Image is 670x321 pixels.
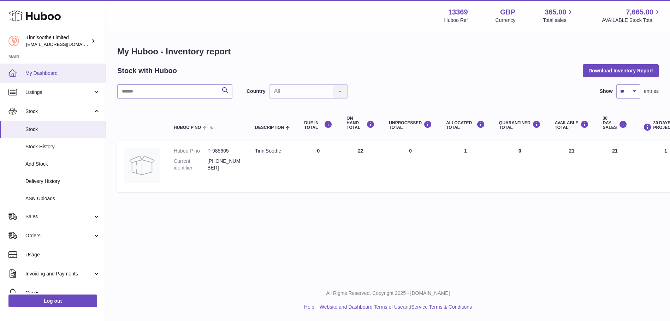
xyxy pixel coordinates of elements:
[25,290,100,296] span: Cases
[600,88,613,95] label: Show
[500,7,515,17] strong: GBP
[25,126,100,133] span: Stock
[25,143,100,150] span: Stock History
[448,7,468,17] strong: 13369
[207,148,241,154] dd: P-985605
[583,64,659,77] button: Download Inventory Report
[602,17,662,24] span: AVAILABLE Stock Total
[25,70,100,77] span: My Dashboard
[444,17,468,24] div: Huboo Ref
[25,213,93,220] span: Sales
[207,158,241,171] dd: [PHONE_NUMBER]
[543,17,574,24] span: Total sales
[112,290,664,297] p: All Rights Reserved. Copyright 2025 - [DOMAIN_NAME]
[25,108,93,115] span: Stock
[596,141,634,192] td: 21
[247,88,266,95] label: Country
[346,116,375,130] div: ON HAND Total
[25,89,93,96] span: Listings
[255,148,290,154] div: TinniSoothe
[8,36,19,46] img: team@tinnisoothe.com
[25,178,100,185] span: Delivery History
[25,161,100,167] span: Add Stock
[174,158,207,171] dt: Current identifier
[518,148,521,154] span: 0
[25,232,93,239] span: Orders
[555,120,589,130] div: AVAILABLE Total
[25,195,100,202] span: ASN Uploads
[499,120,541,130] div: QUARANTINED Total
[320,304,403,310] a: Website and Dashboard Terms of Use
[439,141,492,192] td: 1
[411,304,472,310] a: Service Terms & Conditions
[174,125,201,130] span: Huboo P no
[626,7,653,17] span: 7,665.00
[117,66,177,76] h2: Stock with Huboo
[548,141,596,192] td: 21
[124,148,160,183] img: product image
[389,120,432,130] div: UNPROCESSED Total
[174,148,207,154] dt: Huboo P no
[304,120,332,130] div: DUE IN TOTAL
[382,141,439,192] td: 0
[602,7,662,24] a: 7,665.00 AVAILABLE Stock Total
[25,251,100,258] span: Usage
[339,141,382,192] td: 22
[644,88,659,95] span: entries
[297,141,339,192] td: 0
[317,304,472,310] li: and
[8,295,97,307] a: Log out
[26,41,104,47] span: [EMAIL_ADDRESS][DOMAIN_NAME]
[496,17,516,24] div: Currency
[304,304,314,310] a: Help
[543,7,574,24] a: 365.00 Total sales
[545,7,566,17] span: 365.00
[117,46,659,57] h1: My Huboo - Inventory report
[25,271,93,277] span: Invoicing and Payments
[26,34,90,48] div: Tinnisoothe Limited
[446,120,485,130] div: ALLOCATED Total
[255,125,284,130] span: Description
[603,116,627,130] div: 30 DAY SALES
